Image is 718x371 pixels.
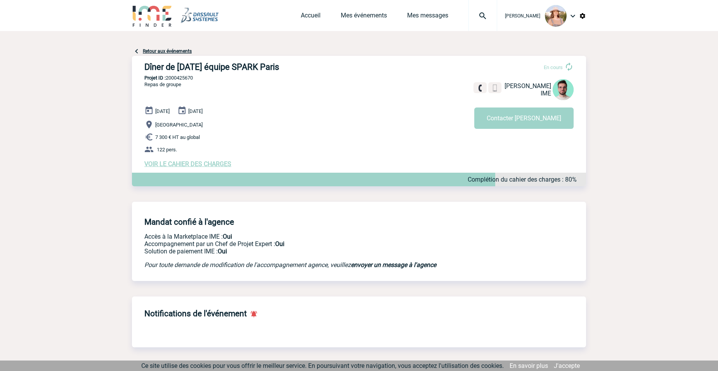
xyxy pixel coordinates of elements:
h3: Dîner de [DATE] équipe SPARK Paris [144,62,377,72]
span: 122 pers. [157,147,177,153]
a: Mes messages [407,12,448,23]
p: Prestation payante [144,240,467,248]
span: [DATE] [188,108,203,114]
h4: Mandat confié à l'agence [144,217,234,227]
span: En cours [544,64,563,70]
b: Projet ID : [144,75,166,81]
span: [GEOGRAPHIC_DATA] [155,122,203,128]
a: En savoir plus [510,362,548,369]
button: Contacter [PERSON_NAME] [474,107,574,129]
img: fixe.png [477,85,484,92]
b: Oui [223,233,232,240]
a: Retour aux événements [143,49,192,54]
h4: Notifications de l'événement [144,309,247,318]
img: 121547-2.png [553,79,574,100]
span: Ce site utilise des cookies pour vous offrir le meilleur service. En poursuivant votre navigation... [141,362,504,369]
p: Conformité aux process achat client, Prise en charge de la facturation, Mutualisation de plusieur... [144,248,467,255]
b: Oui [218,248,227,255]
a: envoyer un message à l'agence [351,261,436,269]
a: VOIR LE CAHIER DES CHARGES [144,160,231,168]
span: [PERSON_NAME] [505,13,540,19]
a: Mes événements [341,12,387,23]
b: Oui [275,240,284,248]
img: IME-Finder [132,5,172,27]
a: J'accepte [554,362,580,369]
img: portable.png [491,85,498,92]
span: [PERSON_NAME] [505,82,551,90]
img: 121668-0.PNG [545,5,567,27]
em: Pour toute demande de modification de l'accompagnement agence, veuillez [144,261,436,269]
span: 7 300 € HT au global [155,134,200,140]
span: Repas de groupe [144,81,181,87]
span: [DATE] [155,108,170,114]
span: IME [541,90,551,97]
p: 2000425670 [132,75,586,81]
p: Accès à la Marketplace IME : [144,233,467,240]
a: Accueil [301,12,321,23]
